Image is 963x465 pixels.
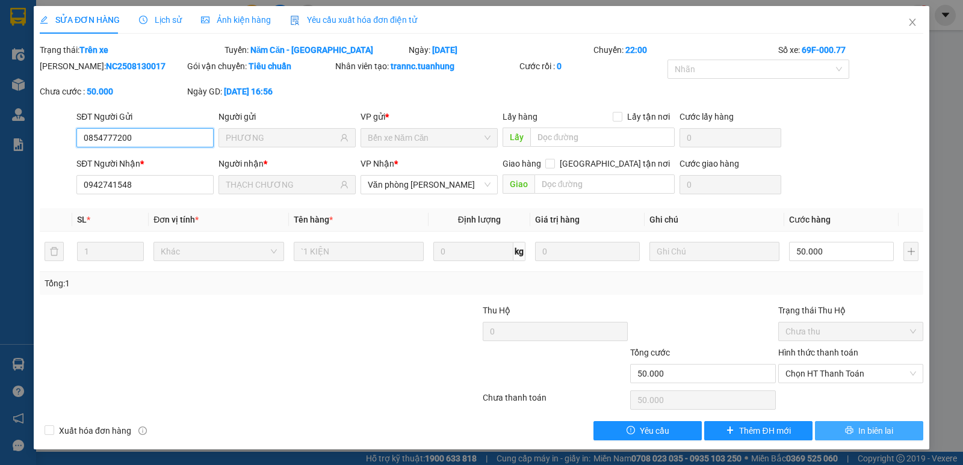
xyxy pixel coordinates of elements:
input: Tên người nhận [226,178,338,191]
span: VP Nhận [361,159,394,168]
div: Chưa thanh toán [482,391,629,412]
button: exclamation-circleYêu cầu [593,421,702,440]
b: [DATE] 16:56 [224,87,273,96]
span: Lấy tận nơi [622,110,675,123]
label: Cước giao hàng [680,159,739,168]
span: environment [69,29,79,38]
button: delete [45,242,64,261]
button: plus [903,242,918,261]
img: icon [290,16,300,25]
div: Người nhận [218,157,356,170]
input: Tên người gửi [226,131,338,144]
span: Thu Hộ [483,306,510,315]
b: Trên xe [79,45,108,55]
div: [PERSON_NAME]: [40,60,185,73]
span: picture [201,16,209,24]
div: SĐT Người Nhận [76,157,214,170]
b: NC2508130017 [106,61,166,71]
span: Lấy [503,128,530,147]
span: SL [77,215,87,224]
span: info-circle [138,427,147,435]
span: close [908,17,917,27]
b: [PERSON_NAME] [69,8,170,23]
li: 85 [PERSON_NAME] [5,26,229,42]
span: [GEOGRAPHIC_DATA] tận nơi [555,157,675,170]
span: plus [726,426,734,436]
span: user [340,134,348,142]
button: Close [896,6,929,40]
div: SĐT Người Gửi [76,110,214,123]
li: 02839.63.63.63 [5,42,229,57]
input: Dọc đường [534,174,675,194]
span: Định lượng [458,215,501,224]
input: VD: Bàn, Ghế [294,242,424,261]
div: Số xe: [777,43,924,57]
span: Văn phòng Hồ Chí Minh [368,176,491,194]
span: Giao [503,174,534,194]
span: SỬA ĐƠN HÀNG [40,15,120,25]
span: user [340,180,348,189]
span: Lịch sử [139,15,182,25]
span: Xuất hóa đơn hàng [54,424,136,437]
div: Gói vận chuyển: [187,60,332,73]
b: GỬI : Văn phòng [PERSON_NAME] [5,75,135,122]
span: Yêu cầu [640,424,669,437]
div: VP gửi [361,110,498,123]
div: Trạng thái: [39,43,223,57]
b: 50.000 [87,87,113,96]
span: printer [845,426,853,436]
b: Tiêu chuẩn [249,61,291,71]
span: Bến xe Năm Căn [368,129,491,147]
b: trannc.tuanhung [391,61,454,71]
span: Chưa thu [785,322,916,340]
div: Ngày: [407,43,592,57]
div: Trạng thái Thu Hộ [778,304,923,317]
div: Ngày GD: [187,85,332,98]
input: Dọc đường [530,128,675,147]
span: Cước hàng [789,215,831,224]
span: Tên hàng [294,215,333,224]
span: Ảnh kiện hàng [201,15,271,25]
button: plusThêm ĐH mới [704,421,813,440]
div: Chưa cước : [40,85,185,98]
span: Giao hàng [503,159,541,168]
label: Cước lấy hàng [680,112,734,122]
input: Ghi Chú [649,242,779,261]
b: 69F-000.77 [802,45,846,55]
b: Năm Căn - [GEOGRAPHIC_DATA] [250,45,374,55]
span: Tổng cước [630,348,670,357]
th: Ghi chú [645,208,784,232]
div: Nhân viên tạo: [335,60,518,73]
span: clock-circle [139,16,147,24]
span: Khác [161,242,276,260]
input: Cước giao hàng [680,175,781,194]
b: [DATE] [432,45,457,55]
div: Tổng: 1 [45,277,373,290]
span: Chọn HT Thanh Toán [785,365,916,383]
div: Người gửi [218,110,356,123]
span: Đơn vị tính [153,215,199,224]
input: Cước lấy hàng [680,128,781,147]
span: In biên lai [858,424,893,437]
div: Cước rồi : [519,60,664,73]
span: exclamation-circle [627,426,635,436]
input: 0 [535,242,640,261]
button: printerIn biên lai [815,421,923,440]
div: Tuyến: [223,43,408,57]
label: Hình thức thanh toán [778,348,858,357]
b: 0 [557,61,562,71]
span: Lấy hàng [503,112,537,122]
span: phone [69,44,79,54]
div: Chuyến: [592,43,777,57]
b: 22:00 [625,45,647,55]
span: Giá trị hàng [535,215,580,224]
span: Yêu cầu xuất hóa đơn điện tử [290,15,417,25]
span: edit [40,16,48,24]
span: Thêm ĐH mới [739,424,790,437]
span: kg [513,242,525,261]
